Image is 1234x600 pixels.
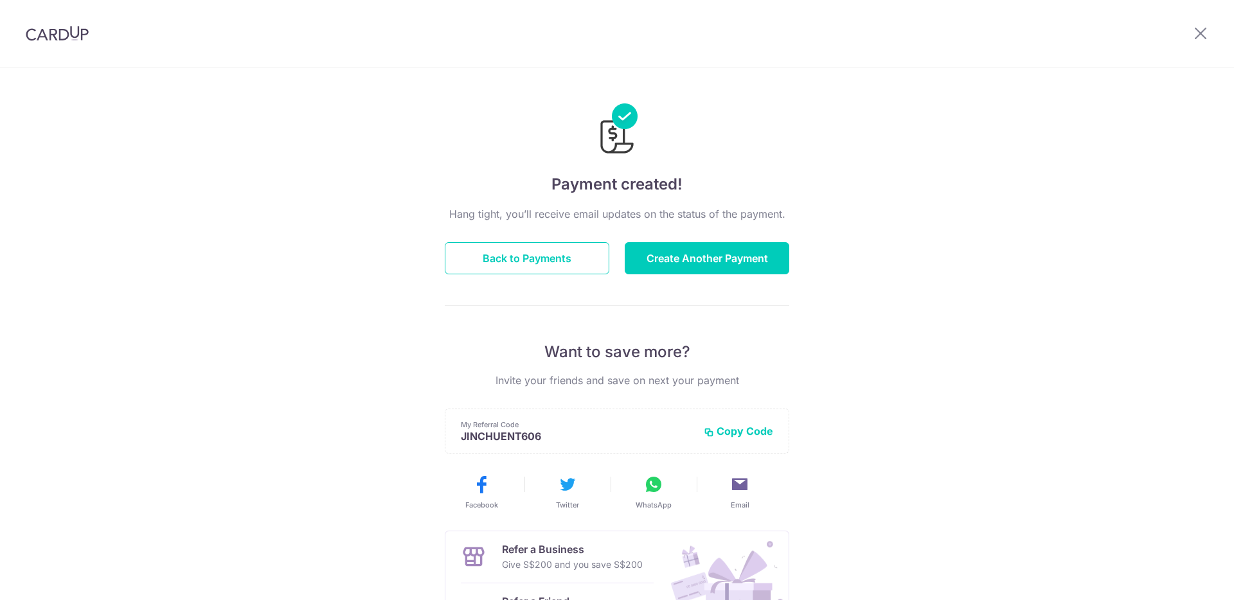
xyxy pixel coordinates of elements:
span: Twitter [556,500,579,510]
p: Give S$200 and you save S$200 [502,557,643,572]
button: WhatsApp [616,474,692,510]
p: Refer a Business [502,542,643,557]
p: Hang tight, you’ll receive email updates on the status of the payment. [445,206,789,222]
p: My Referral Code [461,419,693,430]
button: Facebook [443,474,519,510]
span: Email [731,500,749,510]
button: Create Another Payment [625,242,789,274]
img: Payments [596,103,638,157]
p: Want to save more? [445,342,789,362]
button: Twitter [530,474,605,510]
p: Invite your friends and save on next your payment [445,373,789,388]
p: JINCHUENT606 [461,430,693,443]
button: Back to Payments [445,242,609,274]
img: CardUp [26,26,89,41]
button: Copy Code [704,425,773,437]
span: WhatsApp [636,500,672,510]
span: Facebook [465,500,498,510]
h4: Payment created! [445,173,789,196]
button: Email [702,474,778,510]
